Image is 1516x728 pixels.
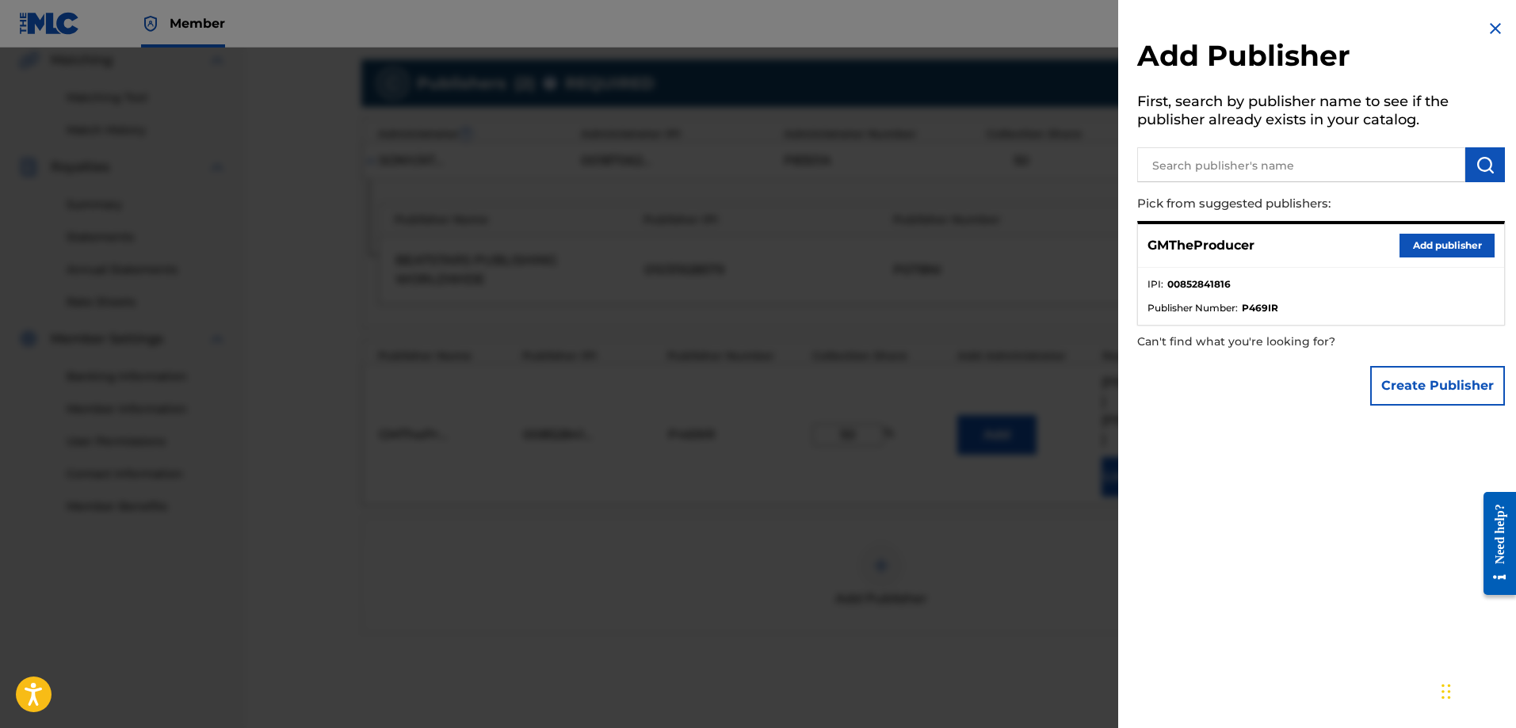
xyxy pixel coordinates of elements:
[1167,277,1231,292] strong: 00852841816
[1472,480,1516,608] iframe: Resource Center
[1242,301,1278,315] strong: P469IR
[141,14,160,33] img: Top Rightsholder
[1148,236,1254,255] p: GMTheProducer
[1437,652,1516,728] iframe: Chat Widget
[1137,88,1505,138] h5: First, search by publisher name to see if the publisher already exists in your catalog.
[1148,301,1238,315] span: Publisher Number :
[1442,668,1451,715] div: Drag
[1148,277,1163,292] span: IPI :
[1400,234,1495,257] button: Add publisher
[1137,38,1505,78] h2: Add Publisher
[1137,187,1415,221] p: Pick from suggested publishers:
[1137,326,1415,358] p: Can't find what you're looking for?
[1370,366,1505,406] button: Create Publisher
[170,14,225,32] span: Member
[1137,147,1465,182] input: Search publisher's name
[19,12,80,35] img: MLC Logo
[1476,155,1495,174] img: Search Works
